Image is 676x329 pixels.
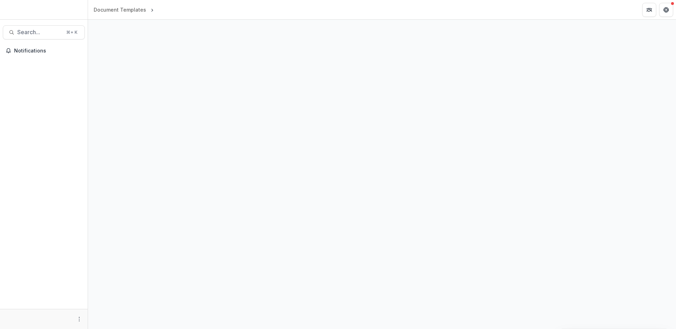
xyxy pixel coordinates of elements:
nav: breadcrumb [91,5,185,15]
div: ⌘ + K [65,29,79,36]
span: Search... [17,29,62,36]
button: Partners [642,3,656,17]
a: Document Templates [91,5,149,15]
button: Search... [3,25,85,39]
span: Notifications [14,48,82,54]
button: Notifications [3,45,85,56]
button: More [75,315,83,323]
button: Get Help [659,3,673,17]
div: Document Templates [94,6,146,13]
